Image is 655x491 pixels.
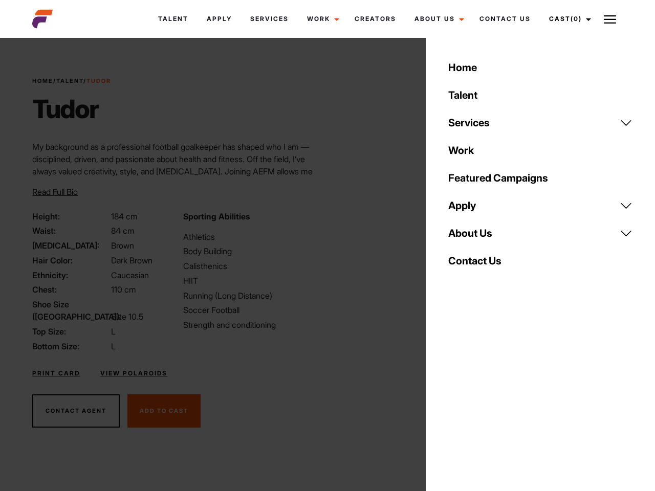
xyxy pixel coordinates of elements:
span: L [111,326,116,337]
span: Dark Brown [111,255,152,265]
span: Height: [32,210,109,222]
a: Talent [442,81,639,109]
strong: Sporting Abilities [183,211,250,221]
h1: Tudor [32,94,111,124]
button: Add To Cast [127,394,201,428]
p: My background as a professional football goalkeeper has shaped who I am — disciplined, driven, an... [32,141,321,202]
a: Home [442,54,639,81]
li: Body Building [183,245,321,257]
img: cropped-aefm-brand-fav-22-square.png [32,9,53,29]
span: 110 cm [111,284,136,295]
a: Services [442,109,639,137]
li: Calisthenics [183,260,321,272]
a: View Polaroids [100,369,167,378]
a: Apply [198,5,241,33]
a: Work [442,137,639,164]
span: Size 10.5 [111,311,143,322]
span: Waist: [32,225,109,237]
span: Add To Cast [140,407,188,414]
a: Print Card [32,369,80,378]
span: Hair Color: [32,254,109,266]
a: About Us [442,219,639,247]
video: Your browser does not support the video tag. [352,65,600,375]
li: Soccer Football [183,304,321,316]
a: Featured Campaigns [442,164,639,192]
button: Read Full Bio [32,186,78,198]
span: Shoe Size ([GEOGRAPHIC_DATA]): [32,298,109,323]
span: / / [32,77,111,85]
a: Talent [56,77,83,84]
span: Chest: [32,283,109,296]
li: Running (Long Distance) [183,289,321,302]
a: Apply [442,192,639,219]
a: Talent [149,5,198,33]
span: (0) [571,15,582,23]
li: Athletics [183,231,321,243]
a: Cast(0) [540,5,597,33]
span: 184 cm [111,211,138,221]
strong: Tudor [86,77,111,84]
a: Services [241,5,298,33]
li: HIIT [183,275,321,287]
span: Bottom Size: [32,340,109,352]
span: Brown [111,240,134,251]
a: Contact Us [442,247,639,275]
span: Caucasian [111,270,149,280]
span: [MEDICAL_DATA]: [32,239,109,252]
a: About Us [405,5,470,33]
a: Creators [345,5,405,33]
a: Home [32,77,53,84]
a: Contact Us [470,5,540,33]
span: 84 cm [111,226,135,236]
span: Top Size: [32,325,109,338]
button: Contact Agent [32,394,120,428]
span: Read Full Bio [32,187,78,197]
a: Work [298,5,345,33]
span: Ethnicity: [32,269,109,281]
li: Strength and conditioning [183,319,321,331]
span: L [111,341,116,351]
img: Burger icon [604,13,616,26]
